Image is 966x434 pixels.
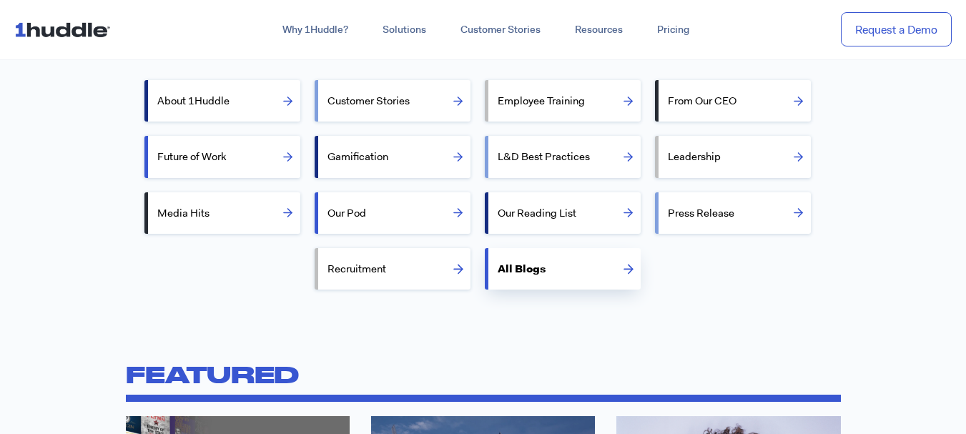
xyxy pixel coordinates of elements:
[265,17,365,43] a: Why 1Huddle?
[841,12,952,47] a: Request a Demo
[327,84,470,118] label: Customer Stories
[498,139,641,174] label: L&D Best Practices
[558,17,640,43] a: Resources
[157,84,300,118] label: About 1Huddle
[498,196,641,230] label: Our Reading List
[640,17,706,43] a: Pricing
[668,196,811,230] label: Press Release
[157,196,300,230] label: Media Hits
[327,196,470,230] label: Our Pod
[498,84,641,118] label: Employee Training
[443,17,558,43] a: Customer Stories
[327,252,470,286] label: Recruitment
[365,17,443,43] a: Solutions
[157,139,300,174] label: Future of Work
[668,139,811,174] label: Leadership
[498,252,641,286] label: All Blogs
[327,139,470,174] label: Gamification
[668,84,811,118] label: From Our CEO
[126,355,841,395] h2: Featured
[14,16,117,43] img: ...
